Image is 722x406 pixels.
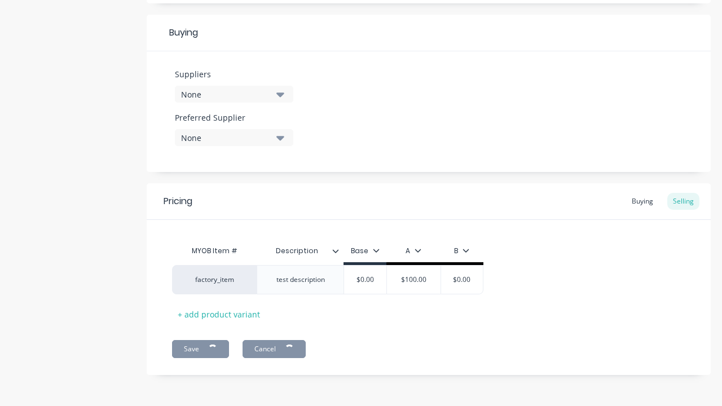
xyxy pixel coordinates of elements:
div: Description [257,237,337,265]
div: factory_itemtest description$0.00$100.00$0.00 [172,265,483,294]
div: None [181,132,271,144]
div: factory_item [183,275,245,285]
div: $0.00 [434,266,490,294]
div: $0.00 [337,266,394,294]
div: Buying [147,15,711,51]
div: Base [351,246,380,256]
div: MYOB Item # [172,240,257,262]
div: None [181,89,271,100]
div: Description [257,240,344,262]
div: + add product variant [172,306,266,323]
button: Cancel [243,340,306,358]
label: Suppliers [175,68,293,80]
div: B [454,246,469,256]
div: Buying [626,193,659,210]
div: Selling [667,193,699,210]
div: $100.00 [385,266,442,294]
div: A [406,246,421,256]
div: Pricing [164,195,192,208]
button: None [175,129,293,146]
button: Save [172,340,229,358]
button: None [175,86,293,103]
div: test description [267,272,334,287]
label: Preferred Supplier [175,112,293,123]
